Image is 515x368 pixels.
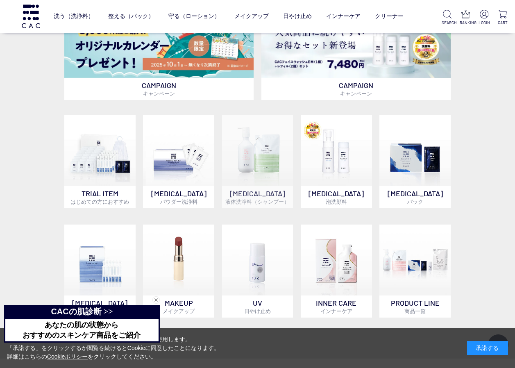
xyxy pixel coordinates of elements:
span: 泡洗顔料 [326,198,347,205]
a: カレンダープレゼント カレンダープレゼント CAMPAIGNキャンペーン [64,14,254,100]
a: UV日やけ止め [222,225,293,318]
a: インナーケア INNER CAREインナーケア [301,225,372,318]
a: LOGIN [478,10,490,26]
a: SEARCH [442,10,454,26]
p: SEARCH [442,20,454,26]
p: CAMPAIGN [64,78,254,100]
a: フェイスウォッシュ＋レフィル2個セット フェイスウォッシュ＋レフィル2個セット CAMPAIGNキャンペーン [261,14,451,100]
span: 商品一覧 [404,308,426,314]
a: トライアルセット TRIAL ITEMはじめての方におすすめ [64,115,135,208]
a: MAKEUPメイクアップ [143,225,214,318]
img: 泡洗顔料 [301,115,372,186]
p: [MEDICAL_DATA] [143,186,214,208]
a: 日やけ止め [283,6,312,27]
span: 液体洗浄料（シャンプー） [225,198,289,205]
p: CAMPAIGN [261,78,451,100]
span: 日やけ止め [244,308,271,314]
a: 泡洗顔料 [MEDICAL_DATA]泡洗顔料 [301,115,372,208]
img: logo [20,5,41,28]
a: [MEDICAL_DATA]パック [379,115,450,208]
a: [MEDICAL_DATA]ローション [64,225,135,318]
p: TRIAL ITEM [64,186,135,208]
p: [MEDICAL_DATA] [301,186,372,208]
p: UV [222,295,293,318]
p: INNER CARE [301,295,372,318]
span: パック [407,198,423,205]
span: インナーケア [320,308,352,314]
span: はじめての方におすすめ [70,198,129,205]
span: メイクアップ [163,308,195,314]
a: Cookieポリシー [47,353,88,360]
a: [MEDICAL_DATA]液体洗浄料（シャンプー） [222,115,293,208]
div: 当サイトでは、お客様へのサービス向上のためにCookieを使用します。 「承諾する」をクリックするか閲覧を続けるとCookieに同意したことになります。 詳細はこちらの をクリックしてください。 [7,335,220,361]
p: [MEDICAL_DATA] [222,186,293,208]
span: キャンペーン [143,90,175,97]
span: パウダー洗浄料 [160,198,197,205]
span: キャンペーン [340,90,372,97]
img: フェイスウォッシュ＋レフィル2個セット [261,14,451,78]
p: LOGIN [478,20,490,26]
p: [MEDICAL_DATA] [379,186,450,208]
img: トライアルセット [64,115,135,186]
a: メイクアップ [234,6,269,27]
img: カレンダープレゼント [64,14,254,78]
a: インナーケア [326,6,361,27]
div: 承諾する [467,341,508,355]
a: 整える（パック） [108,6,154,27]
a: 守る（ローション） [168,6,220,27]
p: [MEDICAL_DATA] [64,295,135,318]
p: PRODUCT LINE [379,295,450,318]
a: CART [497,10,508,26]
a: PRODUCT LINE商品一覧 [379,225,450,318]
a: RANKING [460,10,472,26]
p: MAKEUP [143,295,214,318]
img: インナーケア [301,225,372,295]
a: 洗う（洗浄料） [54,6,94,27]
a: [MEDICAL_DATA]パウダー洗浄料 [143,115,214,208]
a: クリーナー [375,6,404,27]
p: CART [497,20,508,26]
p: RANKING [460,20,472,26]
